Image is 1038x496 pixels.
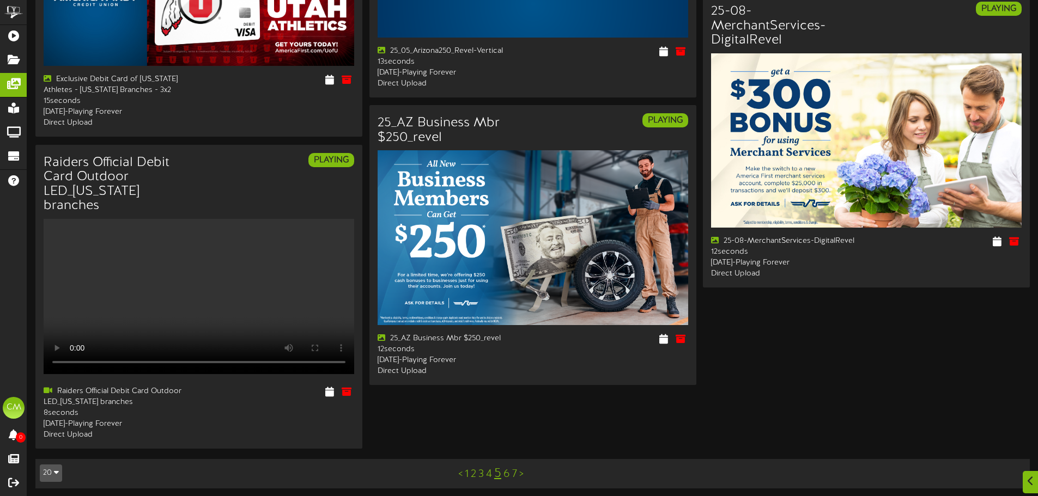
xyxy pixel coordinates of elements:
a: 3 [478,468,484,480]
button: 20 [40,464,62,482]
div: Direct Upload [44,118,191,128]
img: 33b07505-bbb7-41ff-99fc-db9e5f5c94c2.png [378,150,688,325]
a: > [519,468,524,480]
a: 6 [503,468,510,480]
div: [DATE] - Playing Forever [44,107,191,118]
h3: 25-08-MerchantServices-DigitalRevel [711,4,858,47]
div: [DATE] - Playing Forever [44,419,191,430]
img: 9cdc108e-2871-468a-8807-6de949fb8852.jpg [711,53,1022,228]
div: 25_AZ Business Mbr $250_revel [378,333,525,344]
strong: PLAYING [981,4,1016,14]
a: < [458,468,463,480]
div: 12 seconds [378,344,525,355]
span: 0 [16,432,26,443]
div: [DATE] - Playing Forever [378,68,525,78]
div: 15 seconds [44,96,191,107]
div: Direct Upload [711,268,858,279]
div: [DATE] - Playing Forever [378,355,525,366]
div: Direct Upload [378,78,525,89]
div: [DATE] - Playing Forever [711,258,858,268]
div: Exclusive Debit Card of [US_STATE] Athletes - [US_STATE] Branches - 3x2 [44,74,191,96]
div: Direct Upload [378,366,525,377]
div: 8 seconds [44,408,191,419]
div: 25_05_Arizona250_Revel-Vertical [378,46,525,57]
h3: Raiders Official Debit Card Outdoor LED_[US_STATE] branches [44,156,191,213]
strong: PLAYING [648,115,683,125]
div: 12 seconds [711,247,858,258]
h3: 25_AZ Business Mbr $250_revel [378,116,525,145]
div: Direct Upload [44,430,191,440]
div: 25-08-MerchantServices-DigitalRevel [711,236,858,247]
a: 5 [494,467,501,481]
a: 1 [465,468,469,480]
a: 4 [486,468,492,480]
a: 2 [471,468,476,480]
video: Your browser does not support HTML5 video. [44,219,354,374]
a: 7 [512,468,517,480]
strong: PLAYING [314,155,349,165]
div: 13 seconds [378,57,525,68]
div: Raiders Official Debit Card Outdoor LED_[US_STATE] branches [44,386,191,408]
div: CM [3,397,25,419]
